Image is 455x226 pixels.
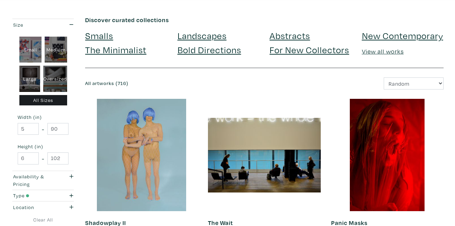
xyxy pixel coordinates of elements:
button: Size [11,19,75,30]
div: Medium [45,37,67,63]
div: Location [13,204,56,211]
small: Height (in) [18,144,69,149]
a: View all works [362,47,404,55]
button: Availability & Pricing [11,171,75,190]
small: Width (in) [18,115,69,120]
div: All Sizes [19,95,67,106]
span: - [42,154,44,163]
div: Small [19,37,42,63]
a: New Contemporary [362,29,443,41]
h6: All artworks (716) [85,81,259,86]
a: Landscapes [178,29,227,41]
a: For New Collectors [270,44,349,56]
a: Clear All [11,216,75,224]
a: Smalls [85,29,113,41]
div: Large [19,66,40,92]
div: Availability & Pricing [13,173,56,188]
div: Type [13,192,56,199]
a: Bold Directions [178,44,241,56]
a: Abstracts [270,29,310,41]
a: The Minimalist [85,44,146,56]
div: Size [13,21,56,29]
button: Location [11,201,75,213]
span: - [42,124,44,134]
h6: Discover curated collections [85,16,444,24]
div: Oversized [43,66,67,92]
button: Type [11,190,75,201]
